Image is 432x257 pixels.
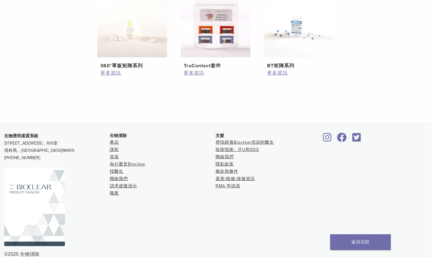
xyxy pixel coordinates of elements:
[110,133,127,138] span: 生物清除
[216,147,259,152] a: 技術指南、IFU和SDS
[110,183,137,189] a: 請求虛擬演示
[330,234,391,250] a: 返回頂部
[216,133,224,138] span: 支援
[4,132,110,162] p: [STREET_ADDRESS]，100室 塔科馬，[GEOGRAPHIC_DATA]98409 [PHONE_NUMBER]
[216,162,234,167] a: 隱私政策
[216,183,240,189] a: RMA 申請表
[100,62,163,69] h2: 360°單板矩陣系列
[100,69,163,77] a: 更多資訊
[350,136,363,142] a: 生物清除
[110,154,119,159] a: 資源
[216,140,274,145] a: 尋找經過Bioclear培訓的醫生
[4,168,65,246] img: 生物清除
[110,176,128,181] a: 聯絡我們
[184,69,247,77] a: 更多資訊
[110,191,119,196] a: 職業
[110,147,119,152] a: 課程
[216,154,234,159] a: 聯絡我們
[110,169,123,174] a: 找醫生
[4,133,38,139] strong: 生物透明基質系統
[184,62,247,69] h2: TruContact套件
[335,136,349,142] a: 生物清除
[216,176,255,181] a: 退貨/維修/保修資訊
[110,162,146,167] a: 為什麼是Bioclear
[267,62,330,69] h2: BT矩陣系列
[321,136,334,142] a: 生物清除
[110,140,119,145] a: 產品
[216,169,238,174] a: 條款和條件
[267,69,330,77] a: 更多資訊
